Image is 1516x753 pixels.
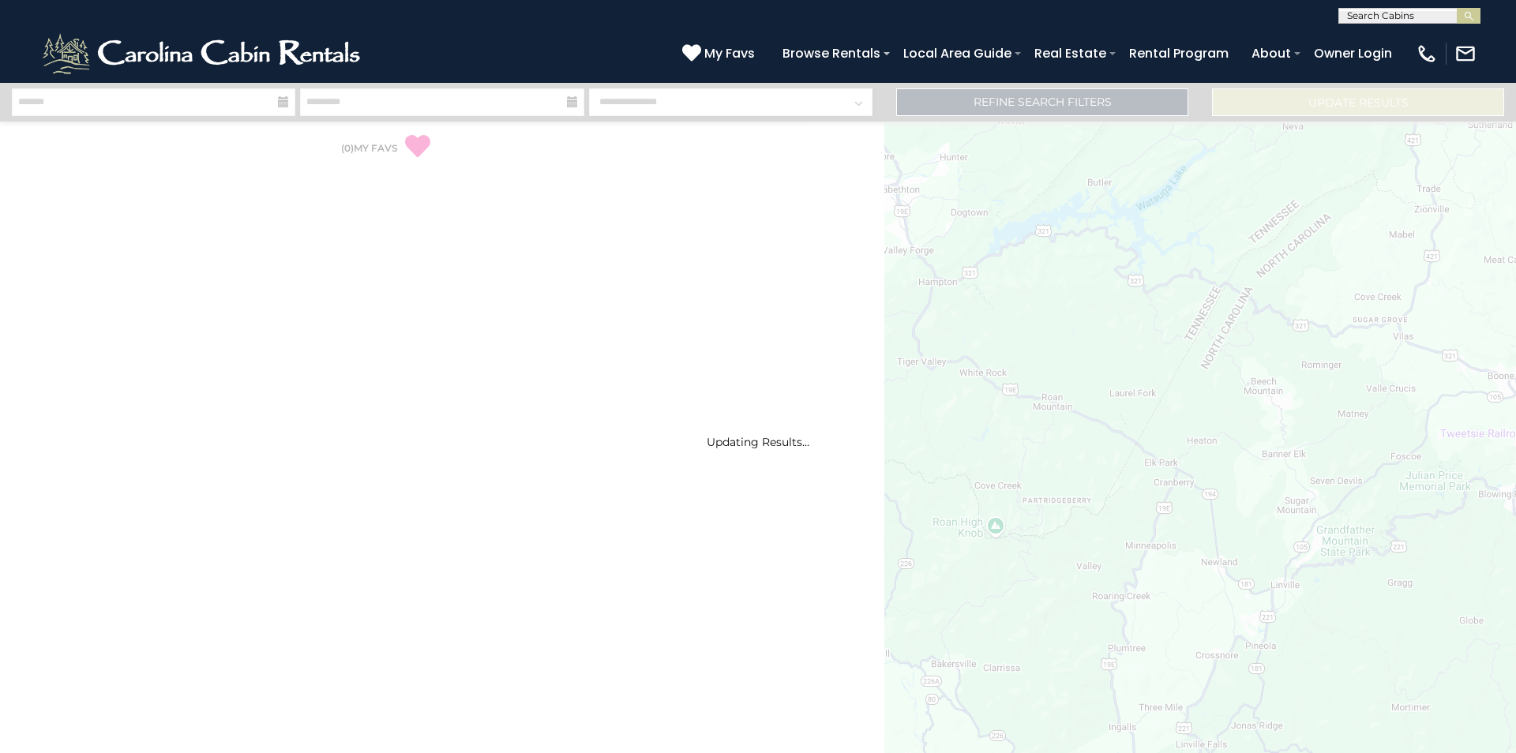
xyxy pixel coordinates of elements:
img: mail-regular-white.png [1454,43,1477,65]
a: Owner Login [1306,39,1400,67]
a: Real Estate [1026,39,1114,67]
span: My Favs [704,43,755,63]
a: Local Area Guide [895,39,1019,67]
a: Rental Program [1121,39,1236,67]
img: White-1-2.png [39,30,367,77]
img: phone-regular-white.png [1416,43,1438,65]
a: Browse Rentals [775,39,888,67]
a: My Favs [682,43,759,64]
a: About [1244,39,1299,67]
